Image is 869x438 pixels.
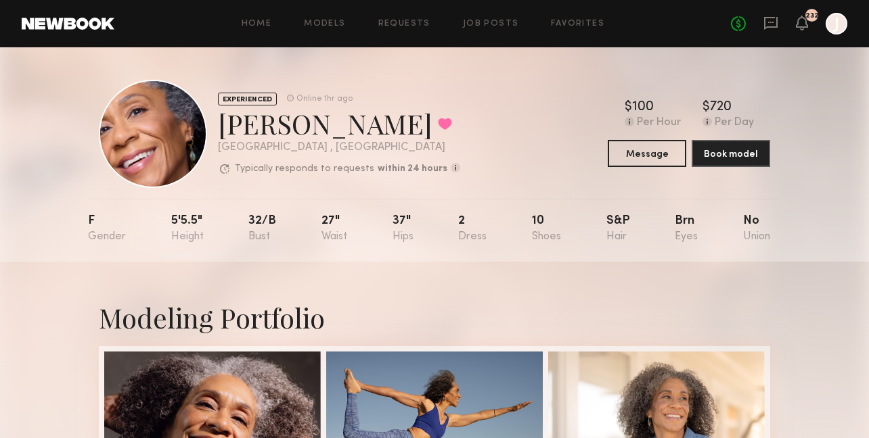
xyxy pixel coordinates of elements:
a: J [826,13,847,34]
div: Online 1hr ago [296,95,353,103]
div: [GEOGRAPHIC_DATA] , [GEOGRAPHIC_DATA] [218,142,460,153]
button: Book model [692,140,770,167]
div: 2 [458,215,487,243]
div: Brn [675,215,698,243]
div: 37" [393,215,414,243]
div: EXPERIENCED [218,93,277,105]
div: 5'5.5" [171,215,204,243]
button: Message [608,140,686,167]
div: 10 [532,215,561,243]
a: Requests [378,20,430,28]
a: Job Posts [463,20,519,28]
p: Typically responds to requests [235,164,374,174]
div: Per Day [715,117,754,129]
div: 32/b [248,215,276,243]
div: 232 [805,12,819,20]
b: within 24 hours [378,164,447,174]
div: 100 [632,101,654,114]
div: Per Hour [637,117,681,129]
div: $ [625,101,632,114]
div: S&P [606,215,630,243]
a: Favorites [551,20,604,28]
a: Models [304,20,345,28]
div: Modeling Portfolio [99,299,770,335]
div: F [88,215,126,243]
div: 720 [710,101,732,114]
div: 27" [321,215,347,243]
div: [PERSON_NAME] [218,105,460,141]
div: $ [703,101,710,114]
div: No [743,215,770,243]
a: Home [242,20,272,28]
